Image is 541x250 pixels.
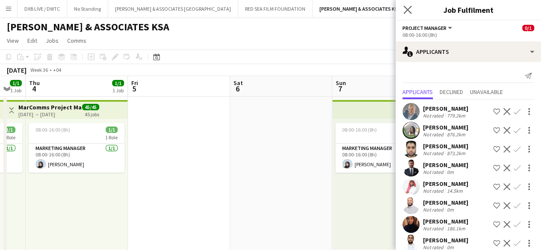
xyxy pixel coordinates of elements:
[423,188,445,194] div: Not rated
[335,144,431,173] app-card-role: Marketing Manager1/108:00-16:00 (8h)[PERSON_NAME]
[29,79,40,87] span: Thu
[232,84,243,94] span: 6
[64,35,90,46] a: Comms
[423,150,445,156] div: Not rated
[7,66,27,74] div: [DATE]
[402,32,534,38] div: 08:00-16:00 (8h)
[67,37,86,44] span: Comms
[29,123,124,173] app-job-card: 08:00-16:00 (8h)1/11 RoleMarketing Manager1/108:00-16:00 (8h)[PERSON_NAME]
[402,89,433,95] span: Applicants
[7,21,169,33] h1: [PERSON_NAME] & ASSOCIATES KSA
[18,103,82,111] h3: MarComms Project Manager
[106,126,118,133] span: 1/1
[522,25,534,31] span: 0/1
[112,80,124,86] span: 1/1
[335,123,431,173] app-job-card: 08:00-16:00 (8h)1/11 RoleMarketing Manager1/108:00-16:00 (8h)[PERSON_NAME]
[7,37,19,44] span: View
[423,180,468,188] div: [PERSON_NAME]
[440,89,463,95] span: Declined
[470,89,503,95] span: Unavailable
[445,131,467,138] div: 876.2km
[445,169,455,175] div: 0m
[42,35,62,46] a: Jobs
[3,134,15,141] span: 1 Role
[3,126,15,133] span: 1/1
[423,225,445,232] div: Not rated
[423,131,445,138] div: Not rated
[423,105,468,112] div: [PERSON_NAME]
[18,0,67,17] button: DXB LIVE / DWTC
[336,79,346,87] span: Sun
[402,25,446,31] span: Project Manager
[35,126,70,133] span: 08:00-16:00 (8h)
[18,111,82,118] div: [DATE] → [DATE]
[445,225,467,232] div: 186.1km
[423,206,445,213] div: Not rated
[85,110,99,118] div: 45 jobs
[131,79,138,87] span: Fri
[10,87,21,94] div: 1 Job
[445,150,467,156] div: 873.2km
[46,37,59,44] span: Jobs
[112,87,124,94] div: 1 Job
[28,67,50,73] span: Week 36
[445,188,464,194] div: 14.5km
[423,218,468,225] div: [PERSON_NAME]
[29,144,124,173] app-card-role: Marketing Manager1/108:00-16:00 (8h)[PERSON_NAME]
[342,126,377,133] span: 08:00-16:00 (8h)
[108,0,238,17] button: [PERSON_NAME] & ASSOCIATES [GEOGRAPHIC_DATA]
[82,104,99,110] span: 45/45
[3,35,22,46] a: View
[423,142,468,150] div: [PERSON_NAME]
[445,206,455,213] div: 0m
[238,0,313,17] button: RED SEA FILM FOUNDATION
[423,124,468,131] div: [PERSON_NAME]
[423,169,445,175] div: Not rated
[28,84,40,94] span: 4
[27,37,37,44] span: Edit
[396,4,541,15] h3: Job Fulfilment
[24,35,41,46] a: Edit
[402,25,453,31] button: Project Manager
[396,41,541,62] div: Applicants
[234,79,243,87] span: Sat
[423,161,468,169] div: [PERSON_NAME]
[334,84,346,94] span: 7
[10,80,22,86] span: 1/1
[423,199,468,206] div: [PERSON_NAME]
[445,112,467,119] div: 779.2km
[130,84,138,94] span: 5
[423,236,468,244] div: [PERSON_NAME]
[105,134,118,141] span: 1 Role
[67,0,108,17] button: No Standing
[53,67,61,73] div: +04
[423,112,445,119] div: Not rated
[313,0,408,17] button: [PERSON_NAME] & ASSOCIATES KSA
